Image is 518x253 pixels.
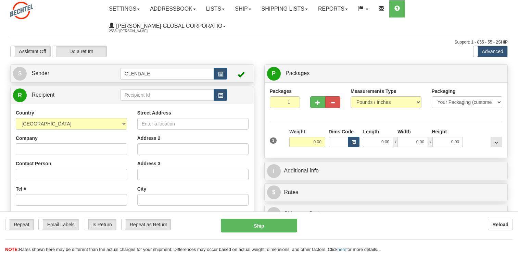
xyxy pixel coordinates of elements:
label: Street Address [137,109,171,116]
label: Width [397,128,411,135]
a: Reports [313,0,353,17]
label: Measurements Type [351,88,396,95]
label: Dims Code [329,128,354,135]
label: Repeat as Return [122,219,170,230]
span: Sender [31,70,49,76]
label: Weight [289,128,305,135]
label: Do a return [52,46,106,57]
label: Tel # [16,185,26,192]
span: P [267,67,281,81]
label: Contact Person [16,160,51,167]
label: Advanced [473,46,507,57]
button: Reload [488,219,513,230]
input: Enter a location [137,118,249,130]
span: x [428,137,433,147]
label: Repeat [5,219,34,230]
div: ... [491,137,502,147]
a: $Rates [267,185,505,200]
span: $ [267,185,281,199]
span: 1 [270,137,277,144]
span: Packages [286,70,309,76]
span: x [393,137,398,147]
a: P Packages [267,67,505,81]
label: City [137,185,146,192]
a: OShipment Options [267,207,505,221]
span: [PERSON_NAME] Global Corporatio [114,23,222,29]
a: IAdditional Info [267,164,505,178]
span: Recipient [31,92,54,98]
label: Length [363,128,379,135]
span: NOTE: [5,247,19,252]
span: R [13,88,27,102]
label: Is Return [84,219,116,230]
span: S [13,67,27,81]
a: Shipping lists [256,0,313,17]
span: O [267,207,281,221]
a: Settings [104,0,145,17]
label: Email Labels [39,219,79,230]
a: R Recipient [13,88,108,102]
a: Ship [230,0,256,17]
img: logo2553.jpg [10,2,33,19]
span: 2553 / [PERSON_NAME] [109,28,160,35]
iframe: chat widget [502,92,517,161]
button: Ship [221,219,297,232]
a: S Sender [13,67,120,81]
div: Support: 1 - 855 - 55 - 2SHIP [10,39,508,45]
label: Country [16,109,34,116]
input: Sender Id [120,68,214,80]
a: [PERSON_NAME] Global Corporatio 2553 / [PERSON_NAME] [104,17,231,35]
span: I [267,164,281,178]
label: Packages [270,88,292,95]
label: Email [16,211,28,218]
label: Address 3 [137,160,161,167]
a: Addressbook [145,0,201,17]
a: here [338,247,346,252]
label: Address 2 [137,135,161,142]
label: Height [432,128,447,135]
label: Assistant Off [11,46,50,57]
input: Recipient Id [120,89,214,101]
label: State / Province [137,211,173,218]
label: Packaging [432,88,456,95]
label: Company [16,135,38,142]
a: Lists [201,0,230,17]
b: Reload [492,222,508,227]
